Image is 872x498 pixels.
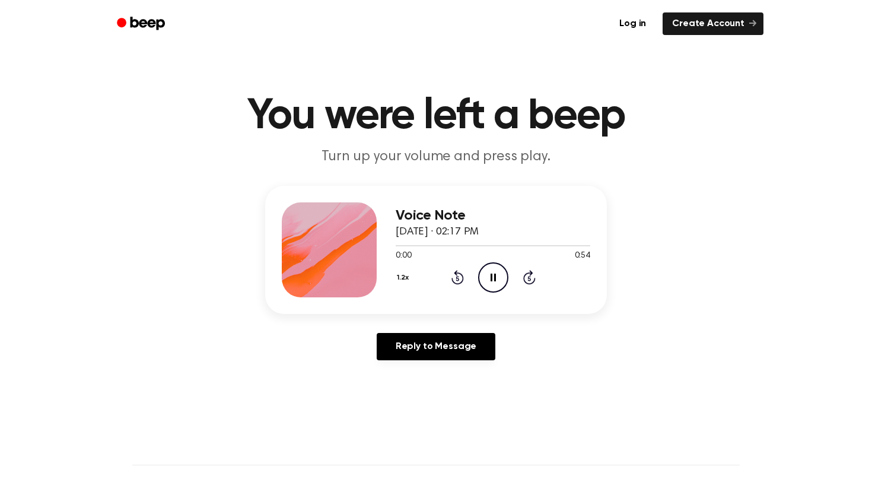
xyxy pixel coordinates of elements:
p: Turn up your volume and press play. [208,147,664,167]
button: 1.2x [396,268,413,288]
span: 0:54 [575,250,590,262]
h3: Voice Note [396,208,590,224]
a: Create Account [663,12,763,35]
a: Reply to Message [377,333,495,360]
h1: You were left a beep [132,95,740,138]
span: [DATE] · 02:17 PM [396,227,479,237]
a: Beep [109,12,176,36]
span: 0:00 [396,250,411,262]
a: Log in [610,12,655,35]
